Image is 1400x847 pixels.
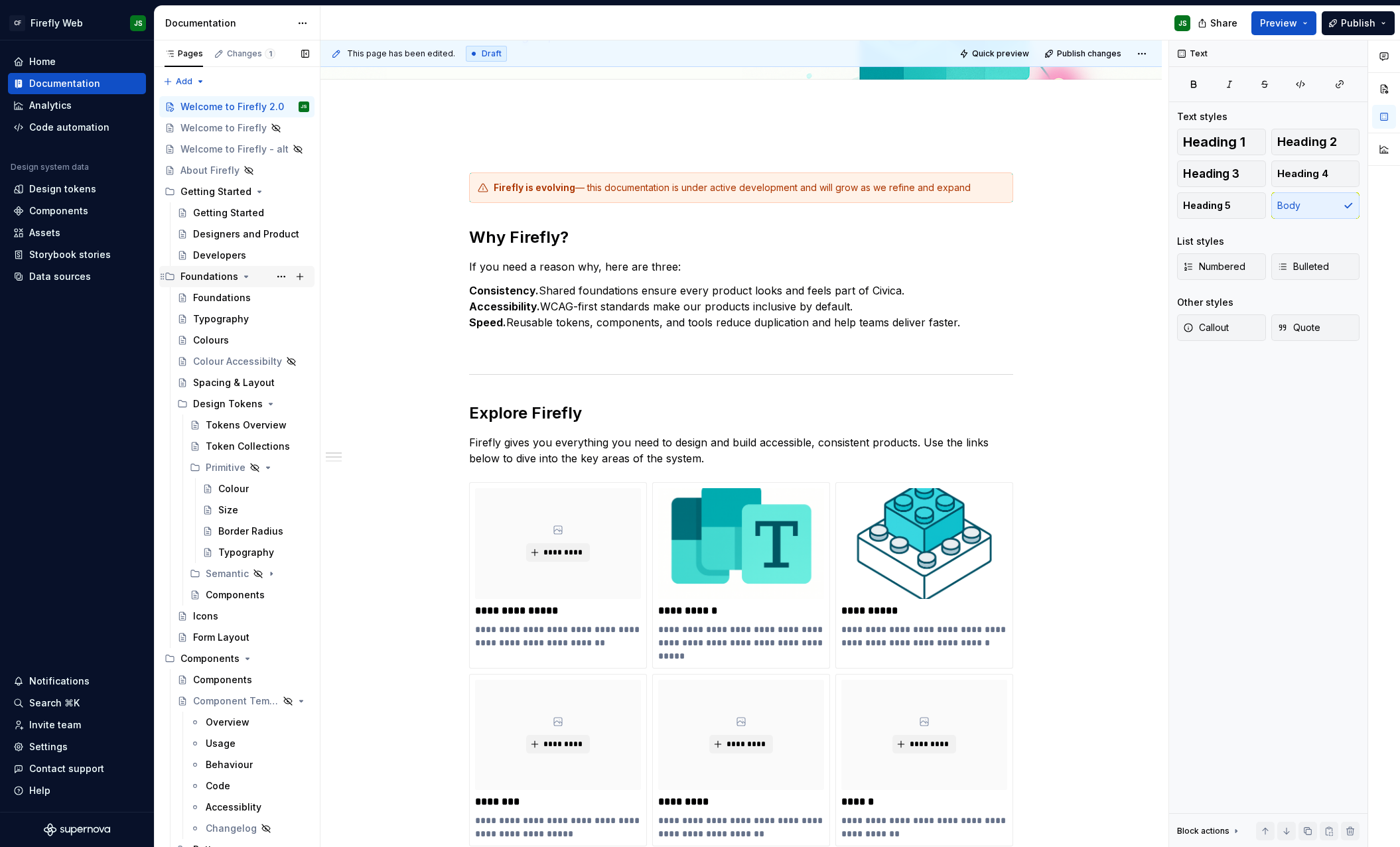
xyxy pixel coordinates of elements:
a: Foundations [172,287,315,308]
div: Welcome to Firefly 2.0 [180,100,284,113]
a: Colour [197,478,315,499]
div: Invite team [29,718,81,732]
span: Numbered [1183,260,1245,273]
button: Contact support [8,758,146,779]
div: JS [301,100,307,113]
button: Numbered [1177,253,1266,280]
button: Heading 4 [1271,161,1360,187]
div: Changes [227,48,275,59]
button: CFFirefly WebJS [3,9,151,37]
button: Heading 5 [1177,192,1266,219]
span: Quote [1277,321,1320,334]
div: Colour [218,482,249,495]
span: Heading 3 [1183,167,1239,180]
button: Callout [1177,314,1266,341]
a: Settings [8,736,146,757]
a: Colours [172,330,315,351]
div: Typography [193,312,249,326]
p: Firefly gives you everything you need to design and build accessible, consistent products. Use th... [469,434,1013,466]
span: Quick preview [972,48,1029,59]
div: Design system data [11,162,89,172]
div: Data sources [29,270,91,283]
div: Foundations [193,291,251,304]
a: Welcome to Firefly - alt [159,139,315,160]
a: Typography [197,542,315,563]
button: Add [159,72,209,91]
a: Components [172,669,315,690]
svg: Supernova Logo [44,823,110,836]
div: Storybook stories [29,248,111,261]
div: Semantic [206,567,249,580]
a: Size [197,499,315,521]
span: Preview [1260,17,1297,30]
div: Primitive [206,461,245,474]
button: Publish changes [1040,44,1127,63]
div: Typography [218,546,274,559]
img: 3e5e7c81-bf58-446f-ba16-2e64a5f2c83a.png [658,488,824,599]
p: Shared foundations ensure every product looks and feels part of Civica. WCAG-first standards make... [469,283,1013,330]
span: Heading 5 [1183,199,1231,212]
button: Quote [1271,314,1360,341]
div: Size [218,503,238,517]
a: Storybook stories [8,244,146,265]
button: Notifications [8,671,146,692]
div: Documentation [165,17,291,30]
strong: Accessibility. [469,300,540,313]
a: Overview [184,712,315,733]
div: Components [29,204,88,218]
div: Pages [165,48,203,59]
div: Border Radius [218,525,283,538]
div: Analytics [29,99,72,112]
a: Data sources [8,266,146,287]
div: JS [134,18,143,29]
div: Code automation [29,121,109,134]
div: Components [193,673,252,686]
a: Behaviour [184,754,315,775]
button: Help [8,780,146,801]
a: Spacing & Layout [172,372,315,393]
div: Help [29,784,50,797]
div: Overview [206,716,249,729]
div: Design tokens [29,182,96,196]
div: Spacing & Layout [193,376,275,389]
button: Publish [1322,11,1395,35]
a: Icons [172,606,315,627]
div: Developers [193,249,246,262]
div: Changelog [206,822,257,835]
span: Heading 1 [1183,135,1245,149]
a: Code [184,775,315,797]
strong: Consistency. [469,284,539,297]
span: Heading 4 [1277,167,1328,180]
div: Other styles [1177,296,1233,309]
a: Designers and Product [172,224,315,245]
button: Bulleted [1271,253,1360,280]
button: Quick preview [955,44,1035,63]
a: Accessiblity [184,797,315,818]
div: Colour Accessibilty [193,355,282,368]
div: Getting Started [159,181,315,202]
div: Design Tokens [172,393,315,415]
div: Form Layout [193,631,249,644]
div: Getting Started [180,185,251,198]
img: 00f339c7-f64d-4d15-9750-2a208a557e96.png [841,488,1007,599]
div: Primitive [184,457,315,478]
button: Preview [1251,11,1316,35]
div: Firefly Web [31,17,83,30]
span: Draft [482,48,502,59]
a: Typography [172,308,315,330]
a: Components [184,584,315,606]
div: About Firefly [180,164,240,177]
a: Colour Accessibilty [172,351,315,372]
div: Accessiblity [206,801,261,814]
span: Bulleted [1277,260,1329,273]
button: Heading 3 [1177,161,1266,187]
a: Assets [8,222,146,243]
div: Colours [193,334,229,347]
div: Home [29,55,56,68]
a: Code automation [8,117,146,138]
span: This page has been edited. [347,48,455,59]
a: Tokens Overview [184,415,315,436]
div: Contact support [29,762,104,775]
div: Semantic [184,563,315,584]
div: Components [180,652,240,665]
